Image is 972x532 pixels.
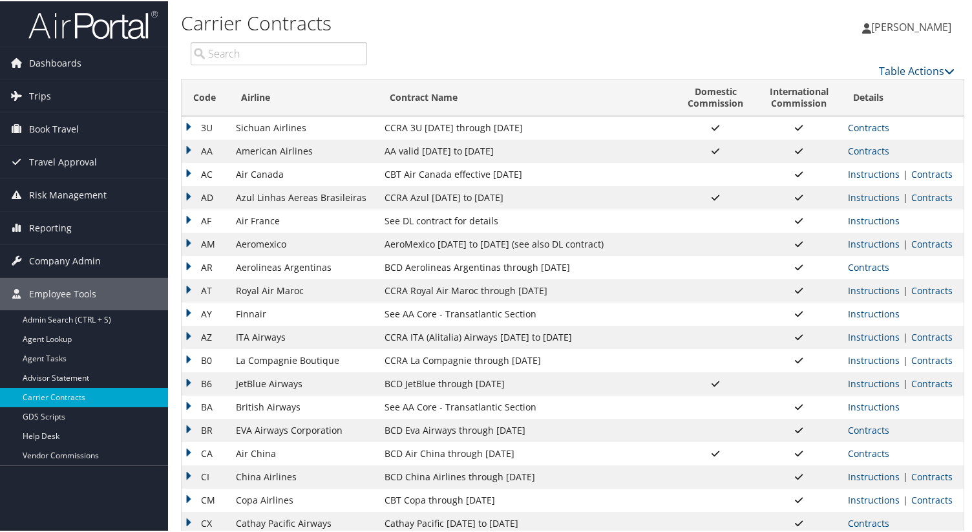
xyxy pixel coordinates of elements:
td: CM [182,487,229,511]
td: BCD Air China through [DATE] [378,441,675,464]
a: View Ticketing Instructions [848,330,900,342]
td: La Compagnie Boutique [229,348,378,371]
td: AM [182,231,229,255]
td: B0 [182,348,229,371]
th: Contract Name: activate to sort column ascending [378,78,675,115]
span: Risk Management [29,178,107,210]
td: AZ [182,325,229,348]
th: InternationalCommission: activate to sort column ascending [757,78,842,115]
h1: Carrier Contracts [181,8,703,36]
img: airportal-logo.png [28,8,158,39]
span: | [900,190,911,202]
span: | [900,469,911,482]
td: BR [182,418,229,441]
td: B6 [182,371,229,394]
td: CI [182,464,229,487]
td: Air China [229,441,378,464]
td: AC [182,162,229,185]
th: Code: activate to sort column descending [182,78,229,115]
a: View Ticketing Instructions [848,376,900,388]
td: BCD China Airlines through [DATE] [378,464,675,487]
td: AT [182,278,229,301]
span: | [900,493,911,505]
td: BA [182,394,229,418]
td: Azul Linhas Aereas Brasileiras [229,185,378,208]
th: Details: activate to sort column ascending [841,78,964,115]
span: Travel Approval [29,145,97,177]
th: DomesticCommission: activate to sort column ascending [675,78,756,115]
a: Table Actions [879,63,955,77]
span: | [900,283,911,295]
td: AR [182,255,229,278]
a: View Contracts [848,120,889,133]
a: View Ticketing Instructions [848,493,900,505]
span: | [900,353,911,365]
td: Sichuan Airlines [229,115,378,138]
a: View Contracts [911,353,953,365]
td: China Airlines [229,464,378,487]
span: [PERSON_NAME] [871,19,951,33]
a: [PERSON_NAME] [862,6,964,45]
a: View Ticketing Instructions [848,399,900,412]
a: View Ticketing Instructions [848,283,900,295]
a: View Contracts [911,330,953,342]
a: View Ticketing Instructions [848,167,900,179]
a: View Ticketing Instructions [848,237,900,249]
td: BCD Aerolineas Argentinas through [DATE] [378,255,675,278]
td: Aeromexico [229,231,378,255]
th: Airline: activate to sort column ascending [229,78,378,115]
td: See AA Core - Transatlantic Section [378,301,675,325]
a: View Ticketing Instructions [848,190,900,202]
td: EVA Airways Corporation [229,418,378,441]
td: 3U [182,115,229,138]
td: BCD Eva Airways through [DATE] [378,418,675,441]
span: | [900,330,911,342]
td: Air Canada [229,162,378,185]
td: See DL contract for details [378,208,675,231]
a: View Contracts [911,190,953,202]
span: Company Admin [29,244,101,276]
td: AA [182,138,229,162]
td: CCRA 3U [DATE] through [DATE] [378,115,675,138]
span: Dashboards [29,46,81,78]
td: AeroMexico [DATE] to [DATE] (see also DL contract) [378,231,675,255]
a: View Ticketing Instructions [848,353,900,365]
td: ITA Airways [229,325,378,348]
a: View Contracts [911,283,953,295]
span: | [900,167,911,179]
td: AD [182,185,229,208]
td: Finnair [229,301,378,325]
span: | [900,237,911,249]
td: CA [182,441,229,464]
td: CCRA Azul [DATE] to [DATE] [378,185,675,208]
td: AA valid [DATE] to [DATE] [378,138,675,162]
a: View Contracts [911,237,953,249]
span: Employee Tools [29,277,96,309]
td: CCRA La Compagnie through [DATE] [378,348,675,371]
a: View Ticketing Instructions [848,213,900,226]
td: CCRA Royal Air Maroc through [DATE] [378,278,675,301]
td: JetBlue Airways [229,371,378,394]
a: View Contracts [848,516,889,528]
td: AF [182,208,229,231]
td: Royal Air Maroc [229,278,378,301]
a: View Contracts [911,493,953,505]
a: View Ticketing Instructions [848,469,900,482]
span: Book Travel [29,112,79,144]
td: American Airlines [229,138,378,162]
td: Copa Airlines [229,487,378,511]
a: View Contracts [848,446,889,458]
span: Trips [29,79,51,111]
a: View Contracts [848,144,889,156]
a: View Ticketing Instructions [848,306,900,319]
td: CBT Copa through [DATE] [378,487,675,511]
td: Aerolineas Argentinas [229,255,378,278]
a: View Contracts [848,423,889,435]
td: AY [182,301,229,325]
a: View Contracts [911,376,953,388]
a: View Contracts [848,260,889,272]
a: View Contracts [911,469,953,482]
span: | [900,376,911,388]
td: British Airways [229,394,378,418]
td: See AA Core - Transatlantic Section [378,394,675,418]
